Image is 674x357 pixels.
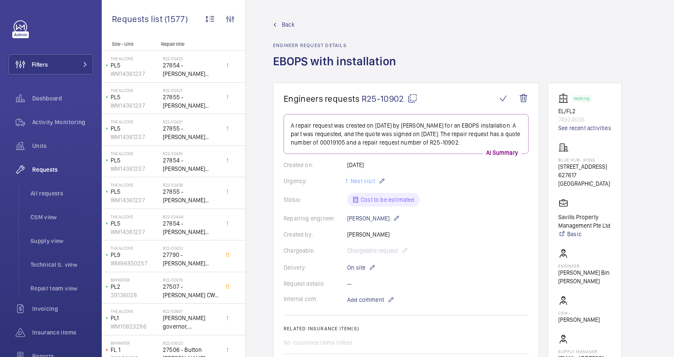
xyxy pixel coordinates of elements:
[558,107,611,115] p: EL/FL2
[574,97,589,100] p: Working
[163,119,219,124] h2: R22-02437
[163,151,219,156] h2: R22-02416
[111,228,159,236] p: WM14361237
[111,346,159,354] p: FL 1
[558,263,611,268] p: Engineer
[31,213,93,221] span: CSM view
[111,182,159,187] p: The Alcove
[102,41,158,47] p: Site - Unit
[111,214,159,219] p: The Alcove
[32,118,93,126] span: Activity Monitoring
[111,282,159,291] p: PL2
[32,304,93,313] span: Invoicing
[347,213,400,223] p: [PERSON_NAME]
[111,124,159,133] p: PL5
[284,326,529,332] h2: Related insurance item(s)
[111,196,159,204] p: WM14361237
[111,101,159,110] p: WM14361237
[111,70,159,78] p: WM14361237
[282,20,295,29] span: Back
[163,61,219,78] span: 27854 - [PERSON_NAME] Elevator Governor Switch TAA177AH1 -
[111,88,159,93] p: The Alcove
[163,124,219,141] span: 27855 - [PERSON_NAME] Elevator Governor Switch TAA177AH2 -
[291,121,521,147] p: A repair request was created on [DATE] by [PERSON_NAME] for an EBOPS installation. A part was req...
[111,277,159,282] p: Baywater
[111,61,159,70] p: PL5
[111,259,159,268] p: WM96850257
[111,133,159,141] p: WM14361237
[31,237,93,245] span: Supply view
[111,314,159,322] p: PL1
[32,60,48,69] span: Filters
[111,309,159,314] p: The Alcove
[163,277,219,282] h2: R22-02470
[163,214,219,219] h2: R22-02444
[163,56,219,61] h2: R22-02422
[163,182,219,187] h2: R22-02439
[558,162,611,171] p: [STREET_ADDRESS]
[347,296,384,304] span: Add comment
[362,93,418,104] span: R25-10902
[273,42,401,48] h2: Engineer request details
[163,156,219,173] span: 27854 - [PERSON_NAME] Elevator Governor Switch TAA177AH1 -
[31,189,93,198] span: All requests
[163,314,219,331] span: [PERSON_NAME] governor, TAB20602A208 -
[112,14,164,24] span: Requests list
[111,322,159,331] p: WM10823286
[111,56,159,61] p: The Alcove
[558,115,611,124] p: 74924636
[111,165,159,173] p: WM14361237
[111,93,159,101] p: PL5
[163,251,219,268] span: 27790 - [PERSON_NAME] governor TAB20602A208 - Replace governor
[163,282,219,299] span: 27507 - [PERSON_NAME] CWT guide shoe (100m) - Replace counterweight guide shoe
[558,268,611,285] p: [PERSON_NAME] Bin [PERSON_NAME]
[111,251,159,259] p: PL9
[558,124,611,132] a: See recent activities
[32,94,93,103] span: Dashboard
[31,284,93,293] span: Repair team view
[111,245,159,251] p: The Alcove
[161,41,217,47] p: Repair title
[111,340,159,346] p: Baywater
[558,349,611,354] p: Supply manager
[163,88,219,93] h2: R22-02421
[111,291,159,299] p: 39136028
[163,340,219,346] h2: R22-03023
[163,187,219,204] span: 27855 - [PERSON_NAME] Elevator Governor Switch TAA177AH2 -
[32,328,93,337] span: Insurance items
[163,219,219,236] span: 27854 - [PERSON_NAME] Elevator Governor Switch TAA177AH1 -
[111,156,159,165] p: PL5
[558,315,600,324] p: [PERSON_NAME]
[111,187,159,196] p: PL5
[349,178,375,184] span: Next visit
[8,54,93,75] button: Filters
[483,148,521,157] p: AI Summary
[558,171,611,188] p: 627617 [GEOGRAPHIC_DATA]
[111,219,159,228] p: PL5
[111,151,159,156] p: The Alcove
[32,165,93,174] span: Requests
[558,213,611,230] p: Savills Property Management Pte Ltd
[558,93,572,103] img: elevator.svg
[163,245,219,251] h2: R22-02452
[347,262,376,273] p: On site
[273,53,401,83] h1: EBOPS with installation
[558,310,600,315] p: CSM
[163,93,219,110] span: 27855 - [PERSON_NAME] Elevator Governor Switch TAA177AH2 -
[558,157,611,162] p: Blue Hub- Kone
[111,119,159,124] p: The Alcove
[284,93,360,104] span: Engineers requests
[31,260,93,269] span: Technical S. view
[32,142,93,150] span: Units
[558,230,611,238] a: Basic
[163,309,219,314] h2: R22-02647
